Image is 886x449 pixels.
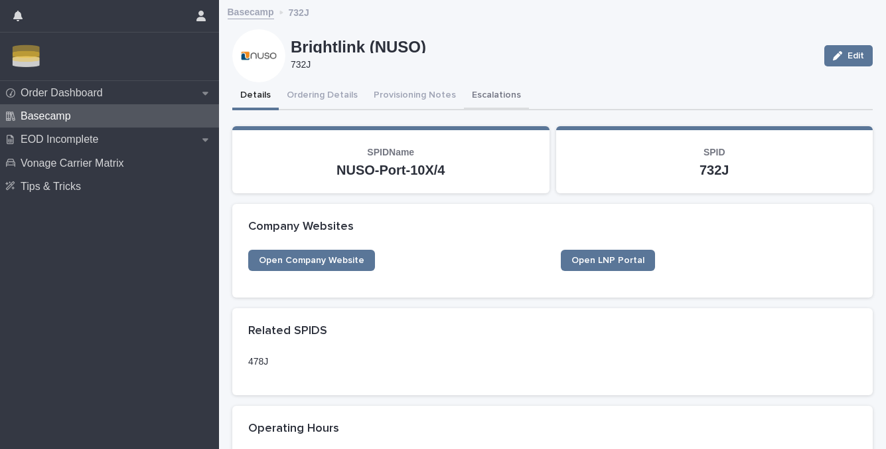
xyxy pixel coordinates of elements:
[703,147,725,157] span: SPID
[291,41,814,53] p: Brightlink (NUSO)
[848,51,864,60] span: Edit
[279,82,366,110] button: Ordering Details
[571,256,644,265] span: Open LNP Portal
[232,82,279,110] button: Details
[367,147,414,157] span: SPIDName
[15,110,82,122] p: Basecamp
[248,355,857,369] p: 478J
[824,45,873,66] button: Edit
[15,157,135,169] p: Vonage Carrier Matrix
[248,422,339,436] h2: Operating Hours
[289,3,309,19] p: 732J
[248,250,375,271] a: Open Company Website
[572,164,857,177] p: 732J
[464,82,529,110] button: Escalations
[248,164,534,177] p: NUSO-Port-10X/4
[561,250,655,271] a: Open LNP Portal
[291,58,808,71] p: 732J
[15,86,113,99] p: Order Dashboard
[11,43,42,70] img: Zbn3osBRTqmJoOucoKu4
[248,324,327,339] h2: Related SPIDS
[248,220,354,234] h2: Company Websites
[366,82,464,110] button: Provisioning Notes
[15,133,109,145] p: EOD Incomplete
[228,3,274,19] a: Basecamp
[15,180,92,193] p: Tips & Tricks
[259,256,364,265] span: Open Company Website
